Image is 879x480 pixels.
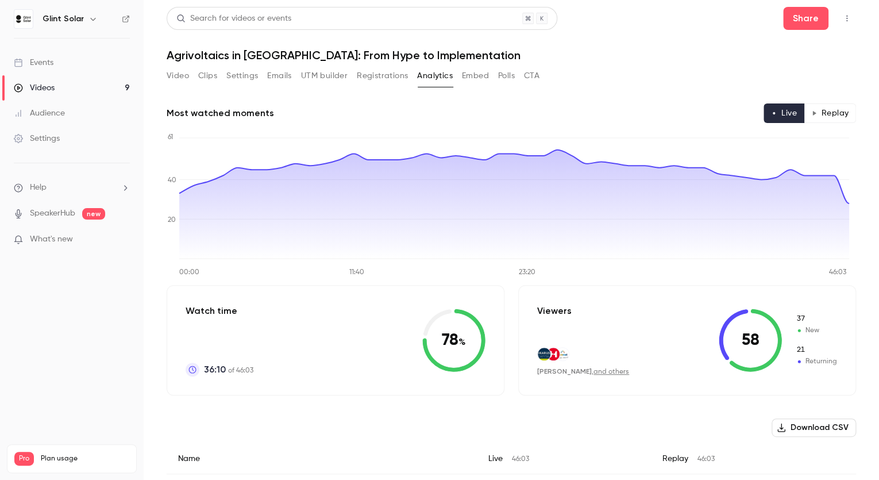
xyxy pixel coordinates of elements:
span: Plan usage [41,454,129,463]
span: What's new [30,233,73,245]
span: 46:03 [512,456,529,463]
span: Help [30,182,47,194]
button: Polls [498,67,515,85]
h6: Glint Solar [43,13,84,25]
span: 36:10 [204,363,226,377]
img: hoyer.de [547,348,560,360]
button: Download CSV [772,418,856,437]
span: Pro [14,452,34,466]
span: New [796,314,837,324]
a: and others [593,368,629,375]
button: Analytics [417,67,453,85]
button: Settings [226,67,258,85]
img: Glint Solar [14,10,33,28]
tspan: 20 [168,216,176,223]
li: help-dropdown-opener [14,182,130,194]
button: CTA [524,67,539,85]
button: Embed [462,67,489,85]
button: Top Bar Actions [838,9,856,28]
div: Live [477,444,651,474]
button: Replay [804,103,856,123]
div: Events [14,57,53,68]
img: sunvest.nl [556,348,569,360]
tspan: 40 [168,177,176,184]
div: Replay [651,444,856,474]
tspan: 61 [168,134,173,141]
button: Registrations [357,67,408,85]
tspan: 23:20 [519,269,535,276]
span: New [796,325,837,336]
a: SpeakerHub [30,208,75,220]
span: Returning [796,356,837,367]
button: Emails [267,67,291,85]
p: Viewers [537,304,572,318]
h1: Agrivoltaics in [GEOGRAPHIC_DATA]: From Hype to Implementation [167,48,856,62]
div: Search for videos or events [176,13,291,25]
div: Audience [14,107,65,119]
iframe: Noticeable Trigger [116,235,130,245]
span: 46:03 [697,456,715,463]
div: , [537,367,629,377]
span: Returning [796,345,837,355]
h2: Most watched moments [167,106,274,120]
p: of 46:03 [204,363,253,377]
button: UTM builder [301,67,348,85]
div: Settings [14,133,60,144]
span: [PERSON_NAME] [537,367,592,375]
tspan: 46:03 [829,269,846,276]
img: ikaruscapital.com [538,348,550,360]
button: Share [783,7,828,30]
span: new [82,208,105,220]
div: Name [167,444,477,474]
div: Videos [14,82,55,94]
button: Clips [198,67,217,85]
button: Video [167,67,189,85]
button: Live [764,103,804,123]
tspan: 11:40 [349,269,364,276]
p: Watch time [186,304,253,318]
tspan: 00:00 [179,269,199,276]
